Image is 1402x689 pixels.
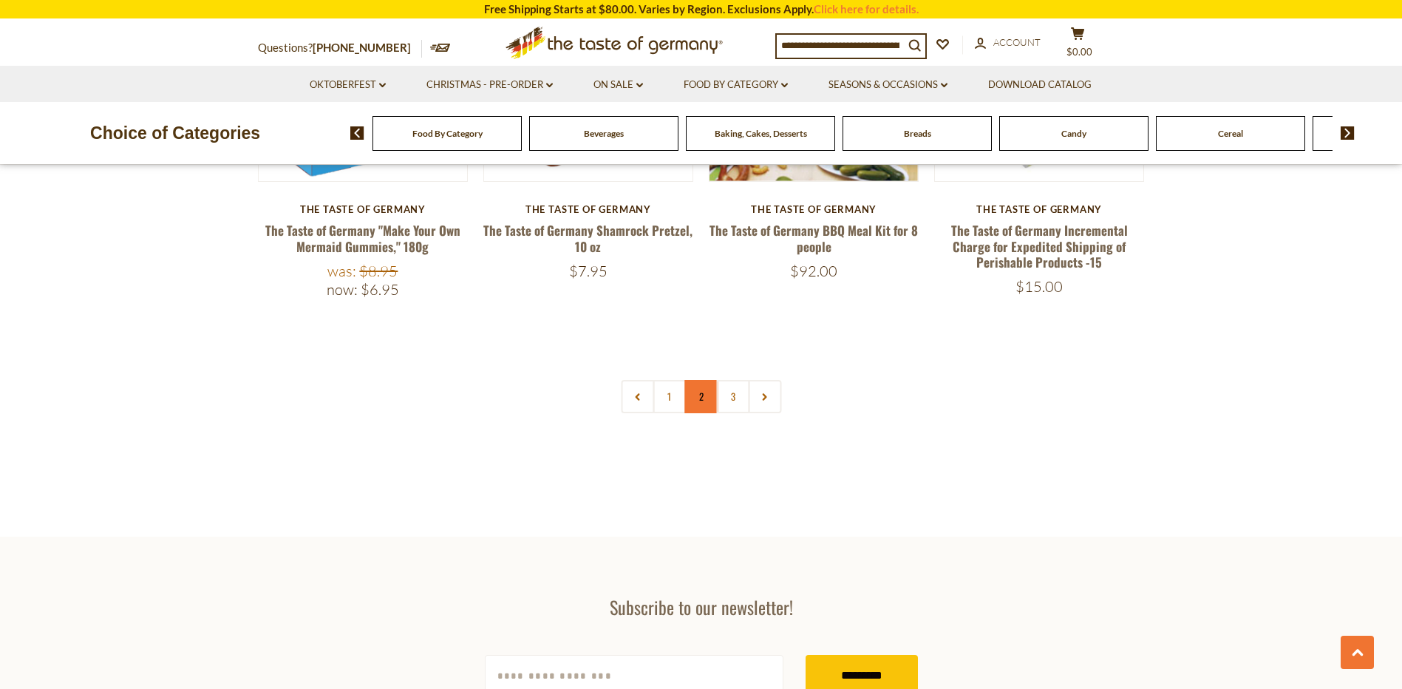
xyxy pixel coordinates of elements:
a: Seasons & Occasions [828,77,947,93]
a: Breads [904,128,931,139]
a: Account [975,35,1041,51]
div: The Taste of Germany [483,203,694,215]
button: $0.00 [1056,27,1100,64]
p: Questions? [258,38,422,58]
a: Cereal [1218,128,1243,139]
span: $7.95 [569,262,608,280]
a: The Taste of Germany BBQ Meal Kit for 8 people [709,221,918,255]
a: On Sale [593,77,643,93]
span: Account [993,36,1041,48]
a: The Taste of Germany Shamrock Pretzel, 10 oz [483,221,693,255]
a: The Taste of Germany "Make Your Own Mermaid Gummies," 180g [265,221,460,255]
a: Click here for details. [814,2,919,16]
a: Food By Category [684,77,788,93]
a: The Taste of Germany Incremental Charge for Expedited Shipping of Perishable Products -15 [951,221,1128,271]
a: [PHONE_NUMBER] [313,41,411,54]
a: Candy [1061,128,1086,139]
a: Beverages [584,128,624,139]
div: The Taste of Germany [709,203,919,215]
a: Baking, Cakes, Desserts [715,128,807,139]
span: $92.00 [790,262,837,280]
div: The Taste of Germany [258,203,469,215]
a: Oktoberfest [310,77,386,93]
a: Food By Category [412,128,483,139]
span: $6.95 [361,280,399,299]
div: The Taste of Germany [934,203,1145,215]
span: $8.95 [359,262,398,280]
label: Was: [327,262,356,280]
a: Christmas - PRE-ORDER [426,77,553,93]
span: $0.00 [1066,46,1092,58]
a: 1 [653,380,686,413]
span: $15.00 [1015,277,1063,296]
a: 2 [684,380,718,413]
img: previous arrow [350,126,364,140]
h3: Subscribe to our newsletter! [485,596,918,618]
label: Now: [327,280,358,299]
img: next arrow [1341,126,1355,140]
a: Download Catalog [988,77,1092,93]
a: 3 [716,380,749,413]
